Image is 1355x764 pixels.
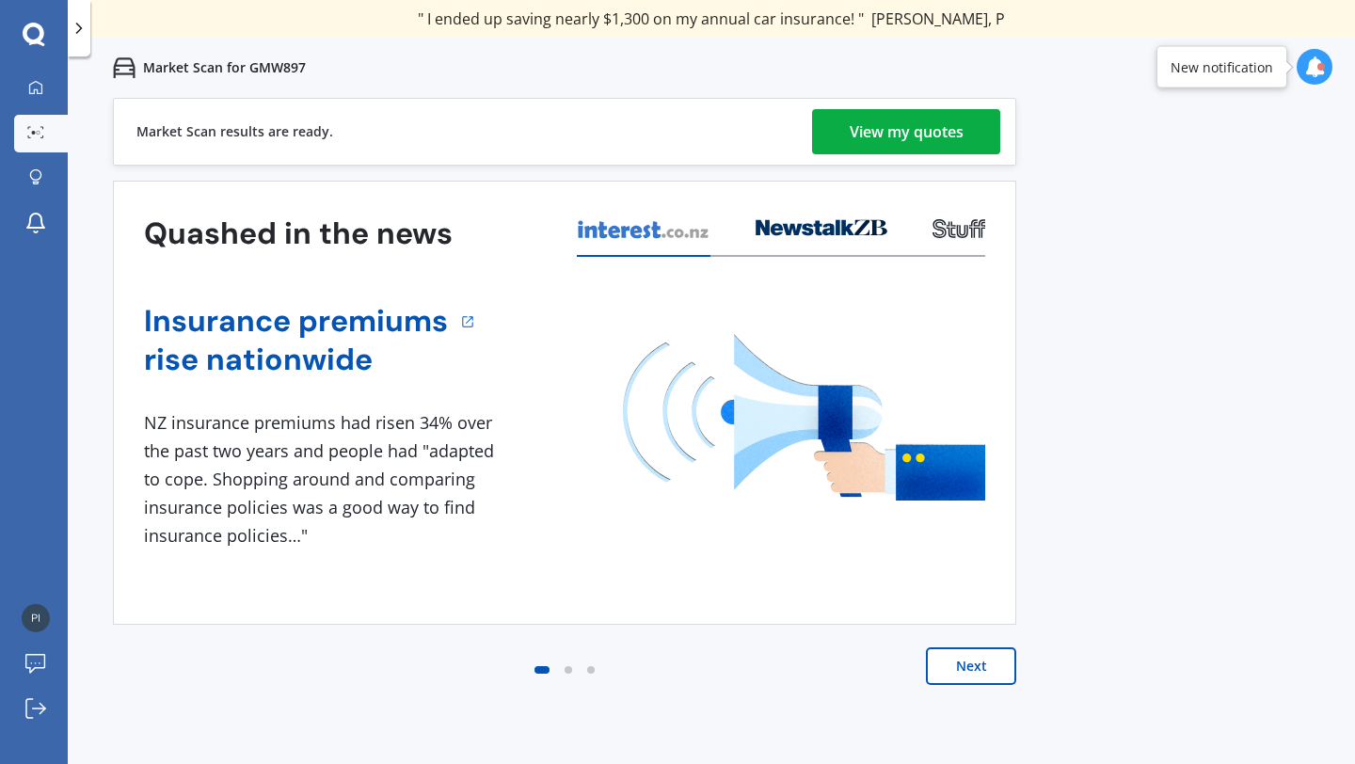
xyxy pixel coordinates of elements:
button: Next [926,647,1016,685]
img: f868e3527a28cfdb4a927e77185ac806 [22,604,50,632]
img: media image [623,334,985,501]
div: New notification [1171,57,1273,76]
a: rise nationwide [144,341,448,379]
a: View my quotes [812,109,1000,154]
h3: Quashed in the news [144,215,453,253]
div: Market Scan results are ready. [136,99,333,165]
p: Market Scan for GMW897 [143,58,306,77]
img: car.f15378c7a67c060ca3f3.svg [113,56,135,79]
div: NZ insurance premiums had risen 34% over the past two years and people had "adapted to cope. Shop... [144,409,502,549]
a: Insurance premiums [144,302,448,341]
div: View my quotes [850,109,964,154]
